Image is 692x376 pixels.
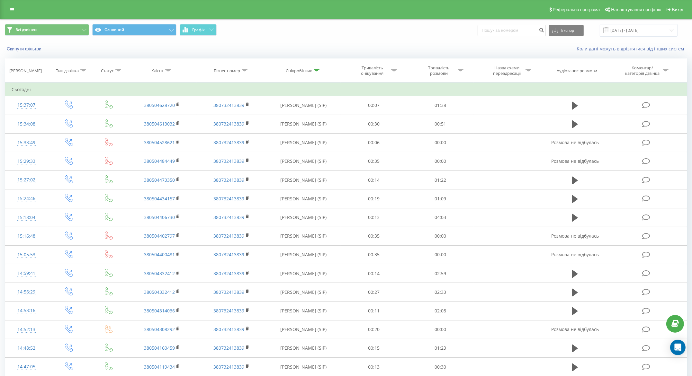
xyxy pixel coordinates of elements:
[192,28,205,32] span: Графік
[214,68,240,74] div: Бізнес номер
[551,233,599,239] span: Розмова не відбулась
[341,302,407,320] td: 00:11
[12,211,41,224] div: 15:18:04
[341,133,407,152] td: 00:06
[213,270,244,276] a: 380732413839
[144,308,175,314] a: 380504314036
[266,264,341,283] td: [PERSON_NAME] (SIP)
[266,171,341,189] td: [PERSON_NAME] (SIP)
[407,227,474,245] td: 00:00
[151,68,164,74] div: Клієнт
[407,171,474,189] td: 01:22
[407,96,474,115] td: 01:38
[341,283,407,302] td: 00:27
[407,339,474,357] td: 01:23
[180,24,217,36] button: Графік
[341,245,407,264] td: 00:35
[407,302,474,320] td: 02:08
[12,136,41,149] div: 15:33:49
[341,227,407,245] td: 00:35
[12,155,41,168] div: 15:29:33
[213,139,244,145] a: 380732413839
[101,68,114,74] div: Статус
[266,208,341,227] td: [PERSON_NAME] (SIP)
[266,152,341,171] td: [PERSON_NAME] (SIP)
[266,133,341,152] td: [PERSON_NAME] (SIP)
[266,283,341,302] td: [PERSON_NAME] (SIP)
[478,25,546,36] input: Пошук за номером
[341,189,407,208] td: 00:19
[12,118,41,130] div: 15:34:08
[341,320,407,339] td: 00:20
[551,139,599,145] span: Розмова не відбулась
[266,189,341,208] td: [PERSON_NAME] (SIP)
[551,326,599,332] span: Розмова не відбулась
[144,158,175,164] a: 380504484449
[213,289,244,295] a: 380732413839
[144,121,175,127] a: 380504613032
[213,102,244,108] a: 380732413839
[213,364,244,370] a: 380732413839
[407,283,474,302] td: 02:33
[12,361,41,373] div: 14:47:05
[144,326,175,332] a: 380504308292
[213,233,244,239] a: 380732413839
[341,152,407,171] td: 00:35
[144,214,175,220] a: 380504406730
[407,115,474,133] td: 00:51
[407,320,474,339] td: 00:00
[213,345,244,351] a: 380732413839
[341,96,407,115] td: 00:07
[213,308,244,314] a: 380732413839
[670,340,686,355] div: Open Intercom Messenger
[12,267,41,280] div: 14:59:41
[557,68,598,74] div: Аудіозапис розмови
[551,158,599,164] span: Розмова не відбулась
[12,304,41,317] div: 14:53:16
[213,214,244,220] a: 380732413839
[407,264,474,283] td: 02:59
[266,245,341,264] td: [PERSON_NAME] (SIP)
[5,83,687,96] td: Сьогодні
[5,46,45,52] button: Скинути фільтри
[490,65,524,76] div: Назва схеми переадресації
[551,251,599,258] span: Розмова не відбулась
[92,24,176,36] button: Основний
[355,65,390,76] div: Тривалість очікування
[407,133,474,152] td: 00:00
[144,196,175,202] a: 380504434157
[12,99,41,111] div: 15:37:07
[577,46,687,52] a: Коли дані можуть відрізнятися вiд інших систем
[672,7,683,12] span: Вихід
[12,174,41,186] div: 15:27:02
[213,158,244,164] a: 380732413839
[549,25,584,36] button: Експорт
[144,345,175,351] a: 380504160459
[341,208,407,227] td: 00:13
[144,270,175,276] a: 380504332412
[213,177,244,183] a: 380732413839
[12,230,41,242] div: 15:16:48
[266,302,341,320] td: [PERSON_NAME] (SIP)
[12,192,41,205] div: 15:24:46
[144,102,175,108] a: 380504628720
[553,7,600,12] span: Реферальна програма
[12,286,41,298] div: 14:56:29
[422,65,456,76] div: Тривалість розмови
[341,115,407,133] td: 00:30
[286,68,312,74] div: Співробітник
[213,326,244,332] a: 380732413839
[213,196,244,202] a: 380732413839
[144,251,175,258] a: 380504400481
[624,65,661,76] div: Коментар/категорія дзвінка
[5,24,89,36] button: Всі дзвінки
[144,233,175,239] a: 380504402797
[144,289,175,295] a: 380504332412
[341,264,407,283] td: 00:14
[144,364,175,370] a: 380504119434
[407,208,474,227] td: 04:03
[144,177,175,183] a: 380504473350
[341,171,407,189] td: 00:14
[266,339,341,357] td: [PERSON_NAME] (SIP)
[407,189,474,208] td: 01:09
